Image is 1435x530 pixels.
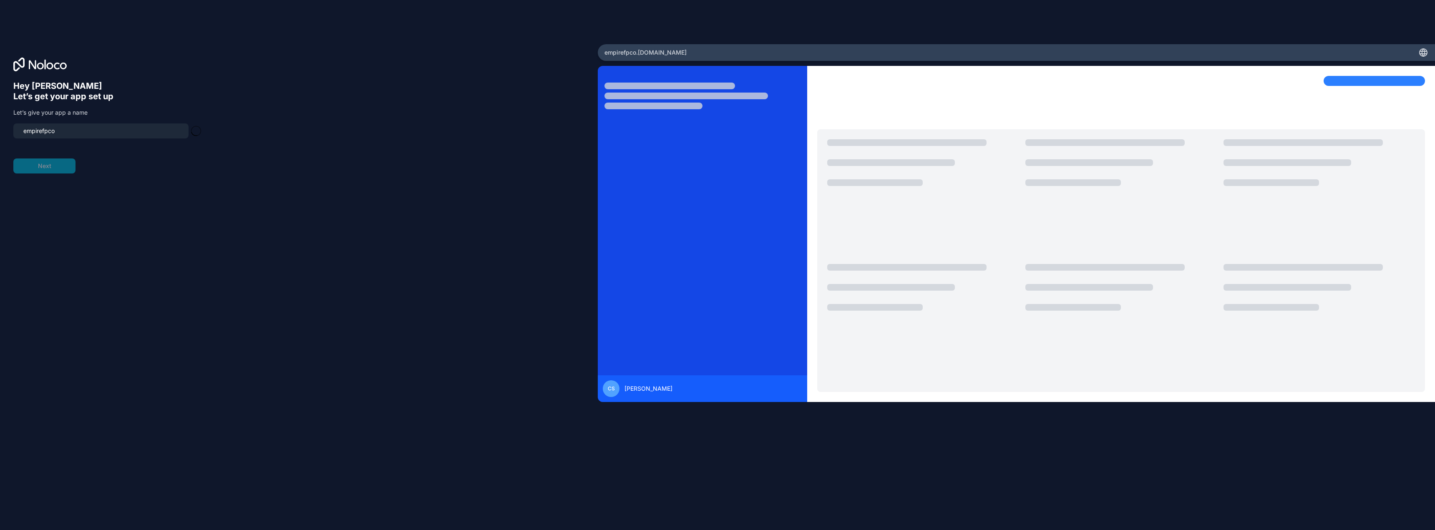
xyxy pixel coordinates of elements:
p: Let’s give your app a name [13,108,200,117]
span: [PERSON_NAME] [624,384,672,393]
h6: Let’s get your app set up [13,91,200,102]
span: CS [608,385,615,392]
input: my-team [18,125,184,137]
h6: Hey [PERSON_NAME] [13,81,200,91]
span: empirefpco .[DOMAIN_NAME] [604,48,687,57]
